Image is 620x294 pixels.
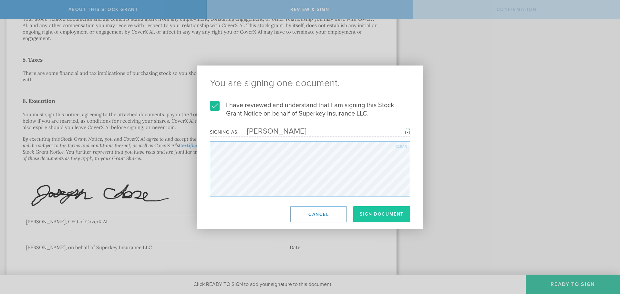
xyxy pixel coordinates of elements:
div: [PERSON_NAME] [237,127,306,136]
button: Cancel [290,206,347,222]
div: Signing as [210,129,237,135]
ng-pluralize: You are signing one document. [210,78,410,88]
button: Sign Document [353,206,410,222]
label: I have reviewed and understand that I am signing this Stock Grant Notice on behalf of Superkey In... [210,101,410,118]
